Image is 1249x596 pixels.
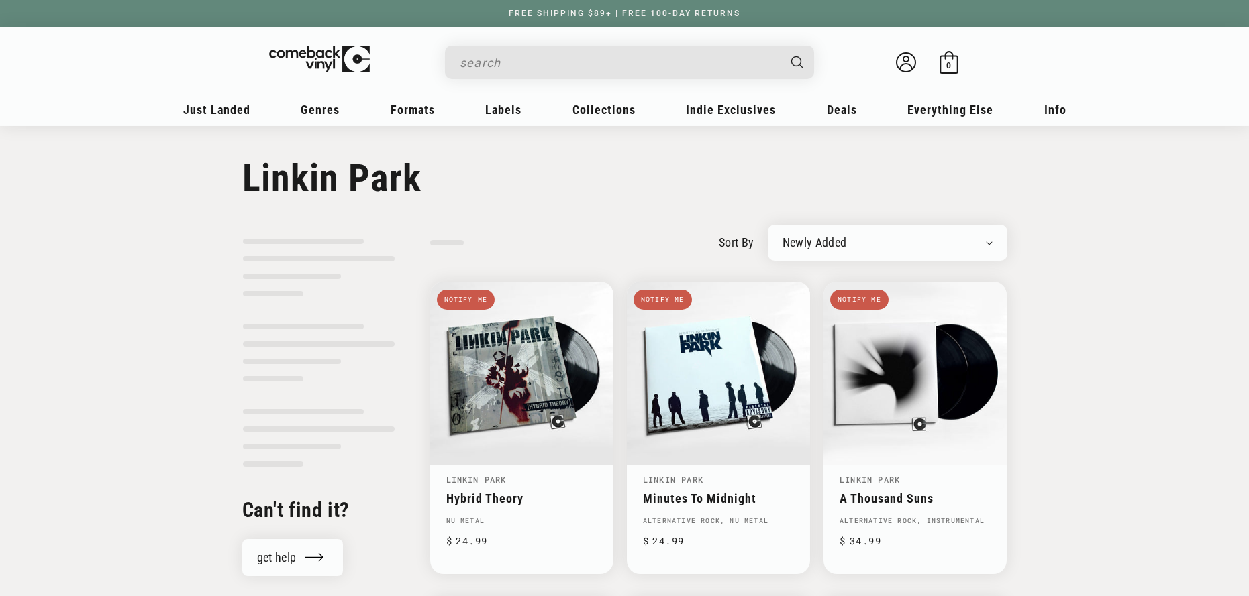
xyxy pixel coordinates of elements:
[643,491,794,505] a: Minutes To Midnight
[183,103,250,117] span: Just Landed
[301,103,340,117] span: Genres
[827,103,857,117] span: Deals
[907,103,993,117] span: Everything Else
[446,491,597,505] a: Hybrid Theory
[572,103,636,117] span: Collections
[840,474,900,485] a: Linkin Park
[946,60,951,70] span: 0
[485,103,521,117] span: Labels
[719,233,754,251] label: sort by
[460,49,778,76] input: search
[242,497,395,523] h2: Can't find it?
[242,156,1007,200] h1: Linkin Park
[242,539,344,576] a: get help
[1044,103,1066,117] span: Info
[643,474,703,485] a: Linkin Park
[445,46,814,79] div: Search
[686,103,776,117] span: Indie Exclusives
[779,46,815,79] button: Search
[840,491,991,505] a: A Thousand Suns
[391,103,435,117] span: Formats
[495,9,754,18] a: FREE SHIPPING $89+ | FREE 100-DAY RETURNS
[446,474,507,485] a: Linkin Park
